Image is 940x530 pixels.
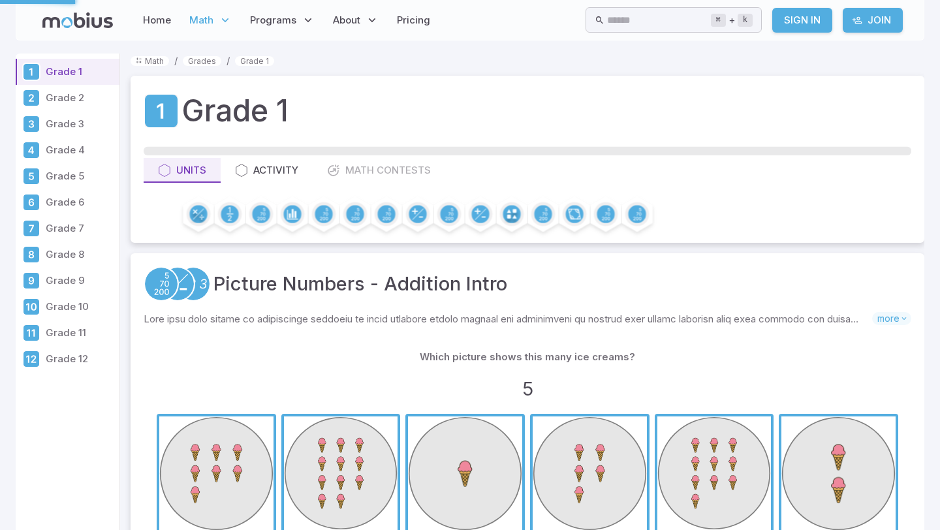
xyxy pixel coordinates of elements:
[46,143,114,157] p: Grade 4
[22,63,40,81] div: Grade 1
[46,352,114,366] p: Grade 12
[16,320,119,346] a: Grade 11
[46,195,114,210] p: Grade 6
[144,312,872,326] p: Lore ipsu dolo sitame co adipiscinge seddoeiu te incid utlabore etdolo magnaal eni adminimveni qu...
[139,5,175,35] a: Home
[16,268,119,294] a: Grade 9
[16,111,119,137] a: Grade 3
[46,221,114,236] p: Grade 7
[46,65,114,79] p: Grade 1
[131,54,924,68] nav: breadcrumb
[522,375,533,403] h3: 5
[16,189,119,215] a: Grade 6
[22,167,40,185] div: Grade 5
[22,219,40,238] div: Grade 7
[46,326,114,340] p: Grade 11
[227,54,230,68] li: /
[16,215,119,242] a: Grade 7
[183,56,221,66] a: Grades
[213,270,507,298] a: Picture Numbers - Addition Intro
[711,14,726,27] kbd: ⌘
[843,8,903,33] a: Join
[16,163,119,189] a: Grade 5
[144,266,179,302] a: Place Value
[22,350,40,368] div: Grade 12
[46,117,114,131] p: Grade 3
[158,163,206,178] div: Units
[46,169,114,183] p: Grade 5
[22,298,40,316] div: Grade 10
[16,294,119,320] a: Grade 10
[393,5,434,35] a: Pricing
[16,137,119,163] a: Grade 4
[144,93,179,129] a: Grade 1
[174,54,178,68] li: /
[772,8,832,33] a: Sign In
[16,85,119,111] a: Grade 2
[22,324,40,342] div: Grade 11
[16,346,119,372] a: Grade 12
[16,242,119,268] a: Grade 8
[160,266,195,302] a: Addition and Subtraction
[189,13,213,27] span: Math
[420,350,635,364] p: Which picture shows this many ice creams?
[250,13,296,27] span: Programs
[235,163,298,178] div: Activity
[22,89,40,107] div: Grade 2
[46,247,114,262] p: Grade 8
[738,14,753,27] kbd: k
[16,59,119,85] a: Grade 1
[46,273,114,288] p: Grade 9
[333,13,360,27] span: About
[46,91,114,105] p: Grade 2
[131,56,169,66] a: Math
[235,56,274,66] a: Grade 1
[22,245,40,264] div: Grade 8
[181,89,289,133] h1: Grade 1
[46,300,114,314] p: Grade 10
[22,115,40,133] div: Grade 3
[22,193,40,211] div: Grade 6
[22,141,40,159] div: Grade 4
[711,12,753,28] div: +
[176,266,211,302] a: Numeracy
[22,272,40,290] div: Grade 9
